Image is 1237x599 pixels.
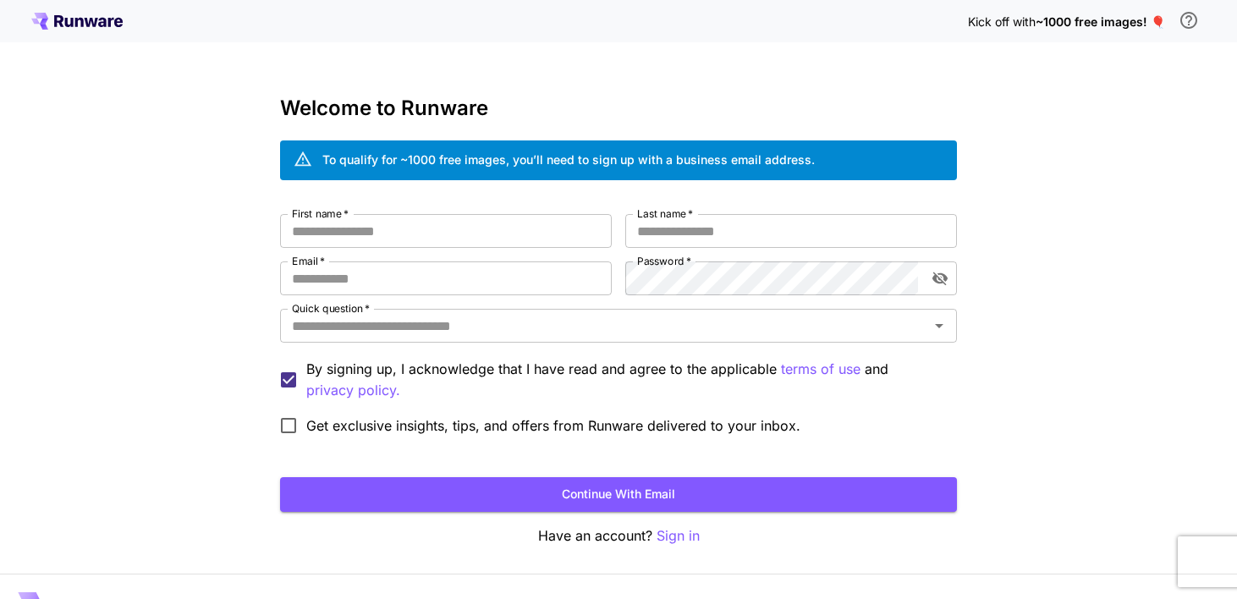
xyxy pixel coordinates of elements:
button: Open [927,314,951,338]
button: By signing up, I acknowledge that I have read and agree to the applicable terms of use and [306,380,400,401]
button: By signing up, I acknowledge that I have read and agree to the applicable and privacy policy. [781,359,860,380]
button: toggle password visibility [925,263,955,294]
p: By signing up, I acknowledge that I have read and agree to the applicable and [306,359,943,401]
div: To qualify for ~1000 free images, you’ll need to sign up with a business email address. [322,151,815,168]
span: Get exclusive insights, tips, and offers from Runware delivered to your inbox. [306,415,800,436]
button: Sign in [657,525,700,547]
label: Quick question [292,301,370,316]
p: privacy policy. [306,380,400,401]
p: Have an account? [280,525,957,547]
button: In order to qualify for free credit, you need to sign up with a business email address and click ... [1172,3,1206,37]
p: terms of use [781,359,860,380]
label: First name [292,206,349,221]
label: Last name [637,206,693,221]
label: Email [292,254,325,268]
button: Continue with email [280,477,957,512]
span: Kick off with [968,14,1036,29]
h3: Welcome to Runware [280,96,957,120]
label: Password [637,254,691,268]
span: ~1000 free images! 🎈 [1036,14,1165,29]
